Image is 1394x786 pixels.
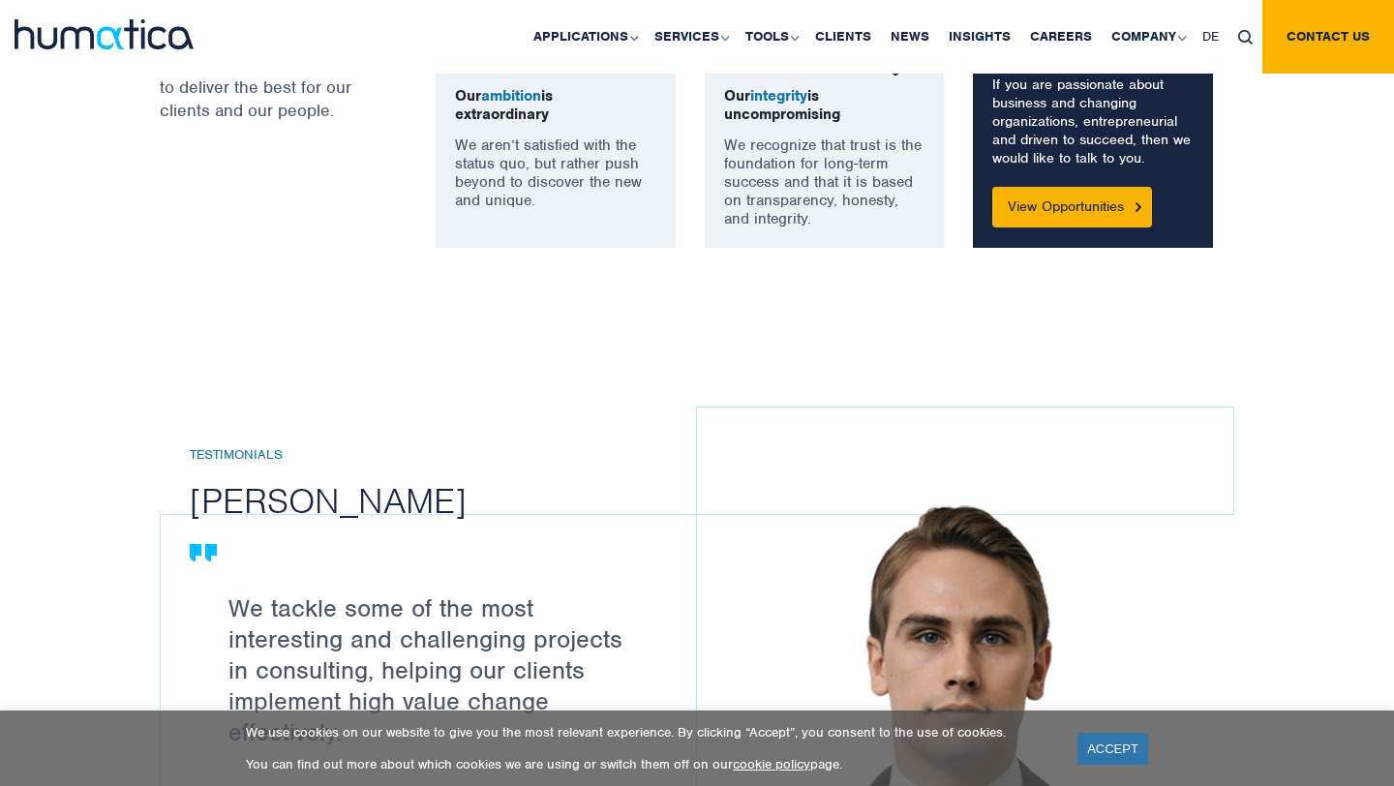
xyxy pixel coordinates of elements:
span: DE [1202,28,1219,45]
img: search_icon [1238,30,1253,45]
a: cookie policy [733,756,810,772]
p: We recognize that trust is the foundation for long-term success and that it is based on transpare... [724,136,925,228]
h2: [PERSON_NAME] [190,478,725,523]
img: Button [1136,202,1141,211]
a: View Opportunities [992,187,1152,227]
p: Our is extraordinary [455,87,656,124]
span: integrity [750,86,807,106]
h6: Testimonials [190,447,725,464]
a: ACCEPT [1077,733,1148,765]
p: We tackle some of the most interesting and challenging projects in consulting, helping our client... [228,592,648,747]
p: Our is uncompromising [724,87,925,124]
p: We aren’t satisfied with the status quo, but rather push beyond to discover the new and unique. [455,136,656,210]
img: logo [15,19,194,49]
p: You can find out more about which cookies we are using or switch them off on our page. [246,756,1053,772]
span: ambition [481,86,541,106]
p: If you are passionate about business and changing organizations, entrepreneurial and driven to su... [992,76,1194,167]
p: We use cookies on our website to give you the most relevant experience. By clicking “Accept”, you... [246,724,1053,741]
